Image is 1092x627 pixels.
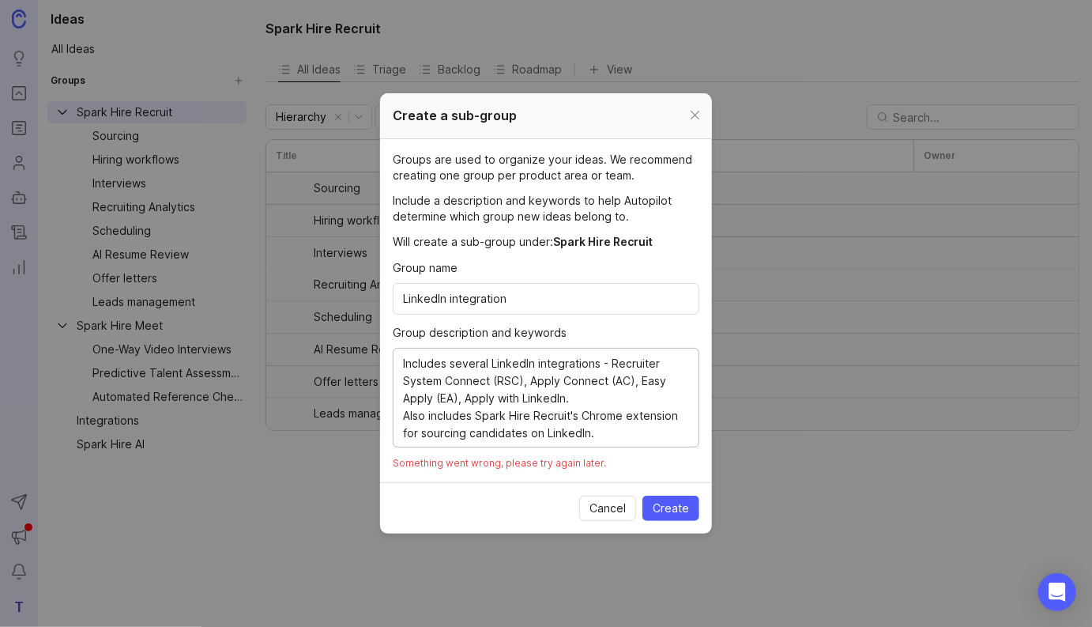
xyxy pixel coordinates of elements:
button: Cancel [579,496,636,521]
span: Spark Hire Recruit [553,235,653,248]
p: Include a description and keywords to help Autopilot determine which group new ideas belong to. [393,193,699,225]
label: Group name [393,259,699,277]
p: Groups are used to organize your ideas. We recommend creating one group per product area or team. [393,152,699,183]
textarea: Includes several LinkedIn integrations - Recruiter System Connect (RSC), Apply Connect (AC), Easy... [403,355,689,442]
h1: Create a sub-group [393,106,517,126]
span: Cancel [589,500,626,516]
button: Create [642,496,699,521]
label: Group description and keywords [393,324,699,342]
input: Product area or theme [403,290,689,308]
span: Create [653,500,689,516]
p: Something went wrong, please try again later. [393,457,699,470]
div: Open Intercom Messenger [1038,573,1076,611]
p: Will create a sub-group under: [393,234,699,250]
